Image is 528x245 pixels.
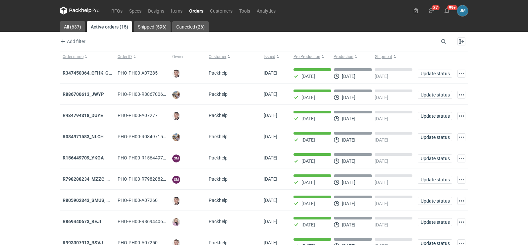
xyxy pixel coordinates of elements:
img: Klaudia Wiśniewska [172,218,180,226]
span: Packhelp [209,134,228,139]
a: Designs [145,7,168,15]
button: Update status [418,154,452,162]
span: Update status [421,114,449,118]
p: [DATE] [375,180,388,185]
button: Actions [457,154,465,162]
p: [DATE] [342,95,355,100]
span: Production [334,54,353,59]
button: Update status [418,112,452,120]
a: RFQs [108,7,126,15]
span: Order ID [118,54,132,59]
button: Production [332,51,374,62]
p: [DATE] [375,201,388,206]
span: 19/09/2025 [264,219,277,224]
img: Maciej Sikora [172,197,180,205]
p: [DATE] [375,74,388,79]
span: Order name [63,54,83,59]
button: Actions [457,133,465,141]
span: 24/09/2025 [264,113,277,118]
span: PHO-PH00-A07285 [118,70,158,76]
button: Actions [457,218,465,226]
p: [DATE] [301,201,315,206]
p: [DATE] [375,95,388,100]
span: 25/09/2025 [264,92,277,97]
button: Order ID [115,51,170,62]
span: PHO-PH00-A07277 [118,113,158,118]
a: R886700613_JWYP [63,92,104,97]
a: Tools [236,7,253,15]
p: [DATE] [342,116,355,121]
p: [DATE] [342,158,355,164]
span: PHO-PH00-R084971583_NLCH [118,134,183,139]
span: PHO-PH00-R798288234_MZZC_YZOD [118,176,196,182]
span: Packhelp [209,92,228,97]
img: Maciej Sikora [172,112,180,120]
a: Shipped (596) [134,21,171,32]
span: PHO-PH00-R886700613_JWYP [118,92,183,97]
button: Update status [418,91,452,99]
span: 22/09/2025 [264,198,277,203]
p: [DATE] [375,137,388,143]
span: Update status [421,92,449,97]
img: Michał Palasek [172,91,180,99]
button: Actions [457,197,465,205]
a: Orders [186,7,207,15]
button: Actions [457,176,465,184]
p: [DATE] [301,95,315,100]
button: Update status [418,133,452,141]
button: Actions [457,91,465,99]
a: R084971583_NLCH [63,134,104,139]
figcaption: JM [457,5,468,16]
span: 23/09/2025 [264,155,277,160]
p: [DATE] [342,180,355,185]
button: Pre-Production [291,51,332,62]
button: Actions [457,70,465,78]
span: Customer [209,54,226,59]
img: Michał Palasek [172,133,180,141]
span: Packhelp [209,155,228,160]
button: Shipment [374,51,415,62]
p: [DATE] [375,158,388,164]
a: R156449709_YKGA [63,155,104,160]
img: Maciej Sikora [172,70,180,78]
p: [DATE] [342,137,355,143]
p: [DATE] [301,74,315,79]
a: Specs [126,7,145,15]
a: R798288234_MZZC_YZOD [63,176,119,182]
span: Update status [421,199,449,203]
button: Order name [60,51,115,62]
figcaption: SM [172,154,180,162]
p: [DATE] [301,158,315,164]
button: Update status [418,176,452,184]
strong: R869440673_BEJI [63,219,101,224]
button: Update status [418,218,452,226]
a: R805902343_SMUS, XBDT [63,198,118,203]
button: Customer [206,51,261,62]
button: Update status [418,197,452,205]
p: [DATE] [301,222,315,227]
p: [DATE] [342,201,355,206]
svg: Packhelp Pro [60,7,100,15]
button: 99+ [442,5,452,16]
span: Packhelp [209,176,228,182]
a: Active orders (15) [87,21,132,32]
p: [DATE] [301,116,315,121]
span: Packhelp [209,198,228,203]
p: [DATE] [342,222,355,227]
a: Analytics [253,7,279,15]
p: [DATE] [301,180,315,185]
span: Shipment [375,54,392,59]
input: Search [440,37,461,45]
a: Canceled (26) [172,21,209,32]
span: 22/09/2025 [264,176,277,182]
a: R484794318_DUYE [63,113,103,118]
button: Actions [457,112,465,120]
a: All (637) [60,21,85,32]
p: [DATE] [375,116,388,121]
